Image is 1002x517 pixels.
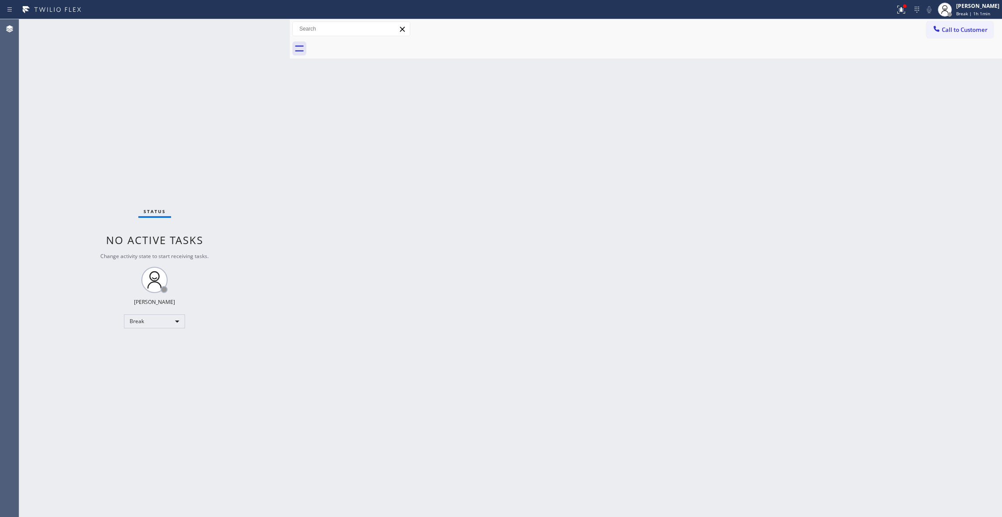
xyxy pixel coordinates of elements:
span: Break | 1h 1min [956,10,990,17]
span: No active tasks [106,233,203,247]
div: [PERSON_NAME] [956,2,999,10]
span: Change activity state to start receiving tasks. [100,252,209,260]
div: [PERSON_NAME] [134,298,175,306]
button: Call to Customer [927,21,993,38]
span: Call to Customer [942,26,988,34]
input: Search [293,22,410,36]
button: Mute [923,3,935,16]
span: Status [144,208,166,214]
div: Break [124,314,185,328]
